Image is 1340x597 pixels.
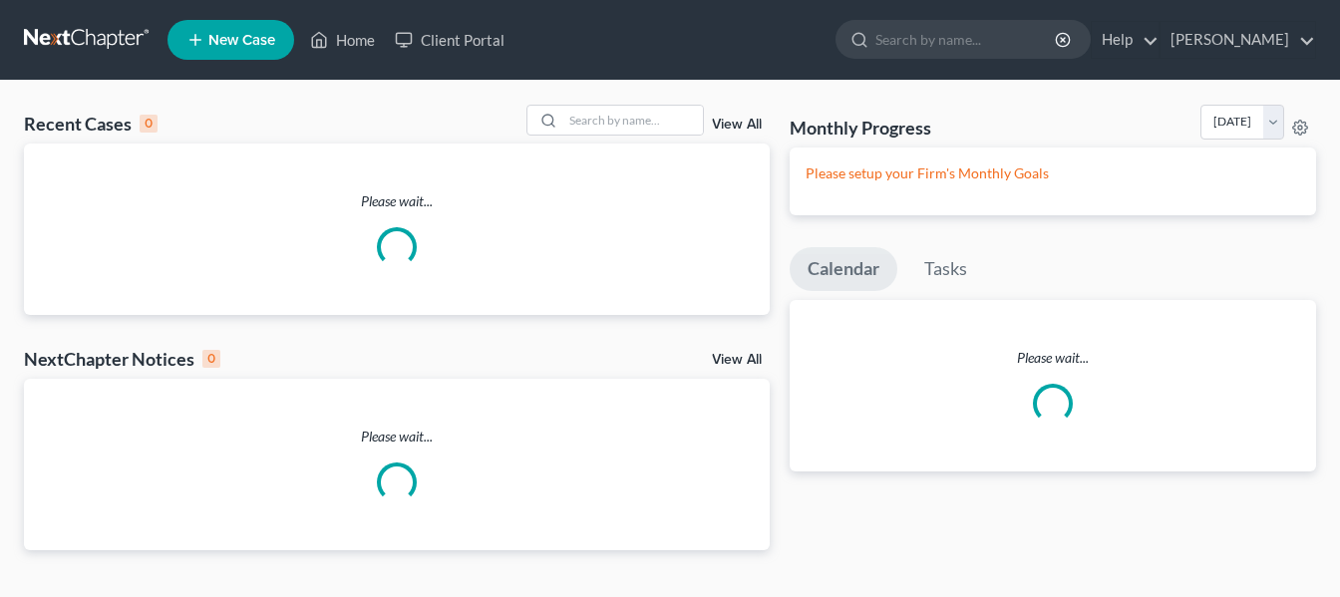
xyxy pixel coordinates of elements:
a: Home [300,22,385,58]
a: View All [712,118,762,132]
a: Tasks [906,247,985,291]
a: Client Portal [385,22,514,58]
a: [PERSON_NAME] [1161,22,1315,58]
input: Search by name... [875,21,1058,58]
a: View All [712,353,762,367]
p: Please wait... [24,191,770,211]
h3: Monthly Progress [790,116,931,140]
p: Please setup your Firm's Monthly Goals [806,163,1300,183]
p: Please wait... [24,427,770,447]
a: Help [1092,22,1159,58]
div: 0 [140,115,158,133]
div: NextChapter Notices [24,347,220,371]
span: New Case [208,33,275,48]
input: Search by name... [563,106,703,135]
p: Please wait... [790,348,1316,368]
a: Calendar [790,247,897,291]
div: 0 [202,350,220,368]
div: Recent Cases [24,112,158,136]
